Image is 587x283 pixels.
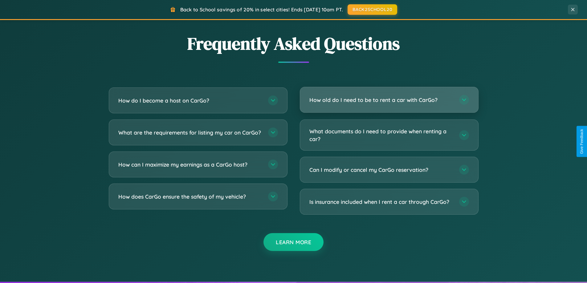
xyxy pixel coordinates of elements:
h3: What documents do I need to provide when renting a car? [309,127,453,143]
h3: What are the requirements for listing my car on CarGo? [118,129,262,136]
button: Learn More [263,233,324,251]
h3: How does CarGo ensure the safety of my vehicle? [118,193,262,200]
span: Back to School savings of 20% in select cities! Ends [DATE] 10am PT. [180,6,343,13]
h3: How can I maximize my earnings as a CarGo host? [118,161,262,168]
h3: Can I modify or cancel my CarGo reservation? [309,166,453,174]
h3: How do I become a host on CarGo? [118,97,262,104]
button: BACK2SCHOOL20 [348,4,397,15]
div: Give Feedback [580,129,584,154]
h3: How old do I need to be to rent a car with CarGo? [309,96,453,104]
h2: Frequently Asked Questions [109,32,479,55]
h3: Is insurance included when I rent a car through CarGo? [309,198,453,206]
